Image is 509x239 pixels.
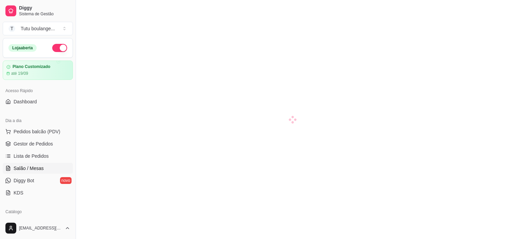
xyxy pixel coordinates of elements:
a: DiggySistema de Gestão [3,3,73,19]
span: Diggy [19,5,70,11]
span: Dashboard [14,98,37,105]
div: Dia a dia [3,115,73,126]
a: Gestor de Pedidos [3,138,73,149]
div: Acesso Rápido [3,85,73,96]
a: Lista de Pedidos [3,151,73,161]
span: Gestor de Pedidos [14,140,53,147]
a: Dashboard [3,96,73,107]
span: Diggy Bot [14,177,34,184]
button: Alterar Status [52,44,67,52]
a: Salão / Mesas [3,163,73,174]
span: [EMAIL_ADDRESS][DOMAIN_NAME] [19,225,62,231]
article: Plano Customizado [13,64,50,69]
span: Sistema de Gestão [19,11,70,17]
span: Lista de Pedidos [14,153,49,159]
button: Pedidos balcão (PDV) [3,126,73,137]
a: KDS [3,187,73,198]
button: Select a team [3,22,73,35]
span: Salão / Mesas [14,165,44,172]
button: [EMAIL_ADDRESS][DOMAIN_NAME] [3,220,73,236]
div: Catálogo [3,206,73,217]
article: até 19/09 [11,71,28,76]
a: Plano Customizadoaté 19/09 [3,61,73,80]
div: Loja aberta [8,44,37,52]
a: Diggy Botnovo [3,175,73,186]
span: KDS [14,189,23,196]
span: T [8,25,15,32]
span: Pedidos balcão (PDV) [14,128,60,135]
div: Tutu boulange ... [21,25,55,32]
